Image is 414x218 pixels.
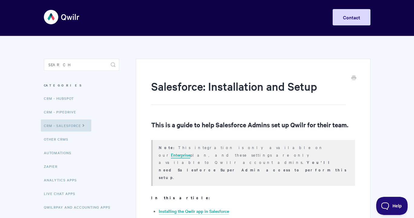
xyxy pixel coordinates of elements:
h1: Salesforce: Installation and Setup [151,79,346,105]
strong: You'll need Salesforce Super Admin access to perform this setup [159,159,347,180]
a: Enterprise [171,152,190,158]
p: This integration is only available on our plan, and these settings are only available to Qwilr ac... [159,144,347,181]
h3: Categories [44,80,119,91]
a: CRM - HubSpot [44,92,78,104]
input: Search [44,59,119,71]
b: In this article: [151,195,214,200]
a: CRM - Pipedrive [44,106,81,118]
a: Analytics Apps [44,174,81,186]
img: Qwilr Help Center [44,6,80,28]
a: Automations [44,147,76,159]
iframe: Toggle Customer Support [376,197,408,215]
a: Print this Article [351,75,356,82]
a: CRM - Salesforce [41,119,91,132]
a: Zapier [44,160,62,172]
a: Installing the Qwilr app in Salesforce [159,208,229,215]
strong: Note: [159,145,178,150]
a: QwilrPay and Accounting Apps [44,201,115,213]
a: Other CRMs [44,133,73,145]
a: Contact [333,9,370,25]
h2: This is a guide to help Salesforce Admins set up Qwilr for their team. [151,120,355,129]
a: Live Chat Apps [44,187,80,200]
